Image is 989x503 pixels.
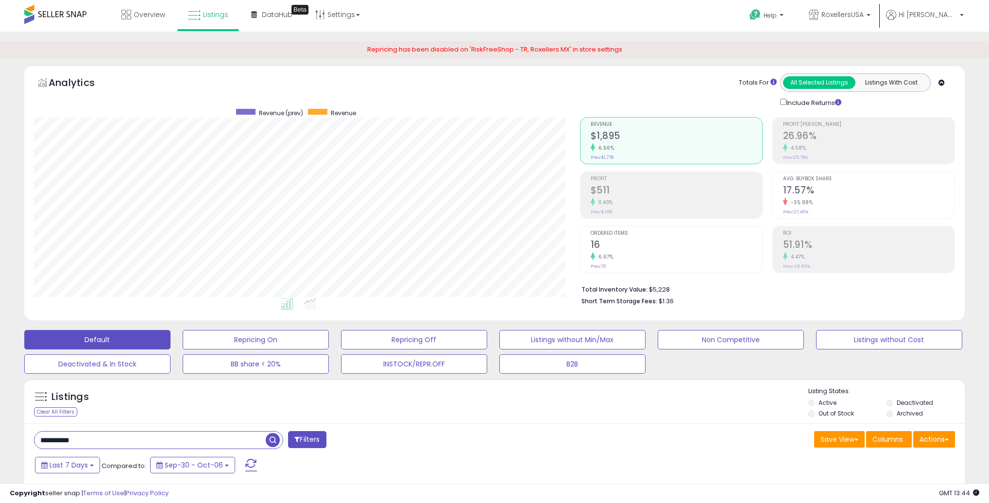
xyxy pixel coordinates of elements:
[742,1,793,32] a: Help
[126,488,169,498] a: Privacy Policy
[10,488,45,498] strong: Copyright
[939,488,979,498] span: 2025-10-14 13:44 GMT
[878,482,955,491] div: Displaying 1 to 1 of 1 items
[259,109,303,117] span: Revenue (prev)
[783,263,810,269] small: Prev: 49.69%
[808,387,965,396] p: Listing States:
[591,155,614,160] small: Prev: $1,778
[787,144,806,152] small: 4.58%
[367,45,622,54] span: Repricing has been disabled on 'RiskFreeShop - TR, Roxellers MX' in store settings
[897,399,933,407] label: Deactivated
[183,354,329,374] button: BB share < 20%
[591,239,762,252] h2: 16
[203,10,228,19] span: Listings
[35,457,100,473] button: Last 7 Days
[341,330,487,349] button: Repricing Off
[866,431,912,448] button: Columns
[291,5,308,15] div: Tooltip anchor
[581,285,648,294] b: Total Inventory Value:
[814,431,865,448] button: Save View
[134,10,165,19] span: Overview
[341,354,487,374] button: INSTOCK/REPR.OFF
[855,76,927,89] button: Listings With Cost
[499,330,646,349] button: Listings without Min/Max
[821,10,864,19] span: RoxellersUSA
[581,283,948,295] li: $5,228
[659,296,674,306] span: $1.36
[816,330,962,349] button: Listings without Cost
[591,122,762,127] span: Revenue
[49,76,114,92] h5: Analytics
[83,488,124,498] a: Terms of Use
[34,407,77,416] div: Clear All Filters
[897,409,923,417] label: Archived
[783,209,808,215] small: Prev: 27.40%
[886,10,964,32] a: Hi [PERSON_NAME]
[783,239,955,252] h2: 51.91%
[913,431,955,448] button: Actions
[591,130,762,143] h2: $1,895
[591,231,762,236] span: Ordered Items
[899,10,957,19] span: Hi [PERSON_NAME]
[591,263,606,269] small: Prev: 15
[783,231,955,236] span: ROI
[591,185,762,198] h2: $511
[595,253,614,260] small: 6.67%
[10,489,169,498] div: seller snap | |
[102,461,146,470] span: Compared to:
[24,354,171,374] button: Deactivated & In Stock
[872,434,903,444] span: Columns
[783,176,955,182] span: Avg. Buybox Share
[595,199,613,206] small: 11.43%
[50,460,88,470] span: Last 7 Days
[331,109,356,117] span: Revenue
[783,155,808,160] small: Prev: 25.78%
[783,130,955,143] h2: 26.96%
[150,457,235,473] button: Sep-30 - Oct-06
[773,97,853,108] div: Include Returns
[595,144,614,152] small: 6.56%
[165,460,223,470] span: Sep-30 - Oct-06
[499,354,646,374] button: B2B
[749,9,761,21] i: Get Help
[262,10,292,19] span: DataHub
[658,330,804,349] button: Non Competitive
[783,122,955,127] span: Profit [PERSON_NAME]
[581,297,657,305] b: Short Term Storage Fees:
[591,209,612,215] small: Prev: $458
[787,253,805,260] small: 4.47%
[764,11,777,19] span: Help
[818,399,836,407] label: Active
[24,330,171,349] button: Default
[288,431,326,448] button: Filters
[51,390,89,404] h5: Listings
[591,176,762,182] span: Profit
[739,78,777,87] div: Totals For
[783,76,855,89] button: All Selected Listings
[783,185,955,198] h2: 17.57%
[787,199,813,206] small: -35.88%
[818,409,854,417] label: Out of Stock
[183,330,329,349] button: Repricing On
